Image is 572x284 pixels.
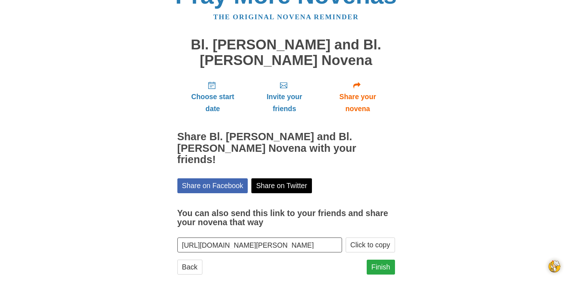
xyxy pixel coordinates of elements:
span: Choose start date [185,91,241,115]
span: Share your novena [328,91,388,115]
button: Click to copy [346,238,395,252]
a: The original novena reminder [213,13,359,21]
a: Finish [367,260,395,275]
span: Invite your friends [255,91,313,115]
h3: You can also send this link to your friends and share your novena that way [177,209,395,227]
a: Choose start date [177,75,248,118]
h2: Share Bl. [PERSON_NAME] and Bl. [PERSON_NAME] Novena with your friends! [177,131,395,166]
h1: Bl. [PERSON_NAME] and Bl. [PERSON_NAME] Novena [177,37,395,68]
a: Back [177,260,202,275]
a: Share your novena [321,75,395,118]
a: Invite your friends [248,75,320,118]
a: Share on Facebook [177,178,248,193]
a: Share on Twitter [251,178,312,193]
